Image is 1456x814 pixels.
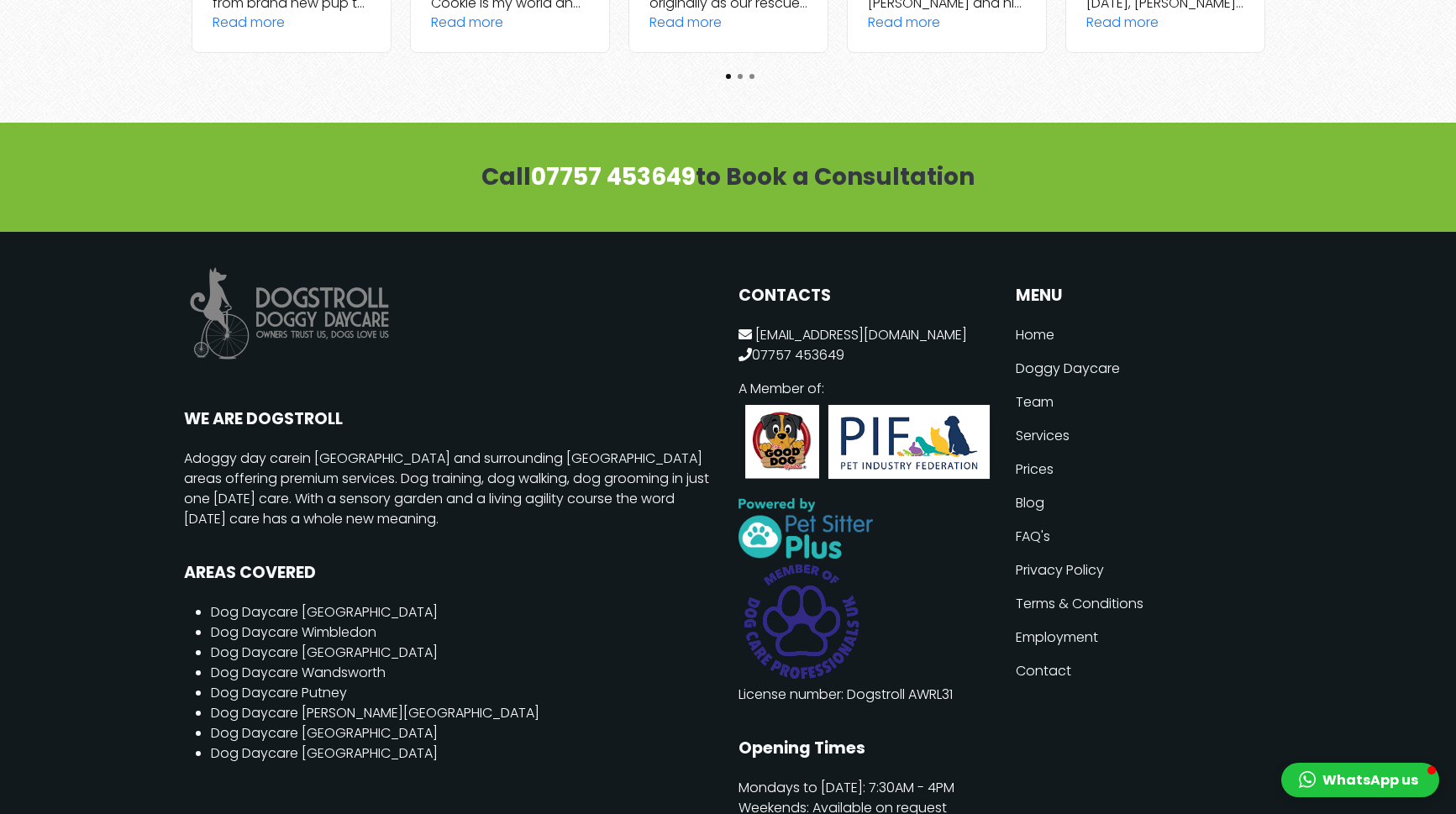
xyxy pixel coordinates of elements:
a: doggy day care [192,449,300,468]
a: Dog Daycare [PERSON_NAME][GEOGRAPHIC_DATA] [211,703,539,722]
a: Team [1016,386,1273,419]
a: [EMAIL_ADDRESS][DOMAIN_NAME] [755,325,967,344]
a: Privacy Policy [1016,554,1273,587]
div: Read more [431,13,503,32]
p: A in [GEOGRAPHIC_DATA] and surrounding [GEOGRAPHIC_DATA] areas offering premium services. Dog tra... [184,449,718,529]
a: Dog Daycare [GEOGRAPHIC_DATA] [211,723,438,743]
a: Home [1016,318,1273,352]
div: Read more [649,13,722,32]
div: Read more [1086,13,1159,32]
button: MENU [1016,286,1273,305]
div: Read more [868,13,940,32]
h2: Opening Times [739,738,996,758]
a: Terms & Conditions [1016,587,1273,621]
a: Services [1016,419,1273,453]
a: Dog Daycare Putney [211,683,347,702]
img: Dogstroll Dog Daycare [184,252,394,375]
img: Member of Purple [739,559,865,685]
h2: AREAS COVERED [184,563,718,582]
a: 07757 453649 [531,160,696,193]
a: Employment [1016,621,1273,654]
h2: CONTACTS [739,286,996,305]
h3: Call to Book a Consultation [174,163,1283,192]
img: PIF [739,399,996,485]
button: WhatsApp us [1281,763,1439,797]
p: A Member of: [739,379,996,485]
a: Dog Daycare Wandsworth [211,663,386,682]
a: Dog Daycare [GEOGRAPHIC_DATA] [211,643,438,662]
h2: WE ARE DOGSTROLL [184,409,718,428]
a: Dog Daycare Wimbledon [211,622,376,642]
p: 07757 453649 [739,325,996,365]
a: Dog Daycare [GEOGRAPHIC_DATA] [211,743,438,763]
a: License number: Dogstroll AWRL31 [739,685,953,704]
a: FAQ's [1016,520,1273,554]
a: Prices [1016,453,1273,486]
a: Blog [1016,486,1273,520]
div: Read more [213,13,285,32]
a: Dog Daycare [GEOGRAPHIC_DATA] [211,602,438,622]
a: Doggy Daycare [1016,352,1273,386]
img: professional dog day care software [739,498,873,559]
a: Contact [1016,654,1273,688]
